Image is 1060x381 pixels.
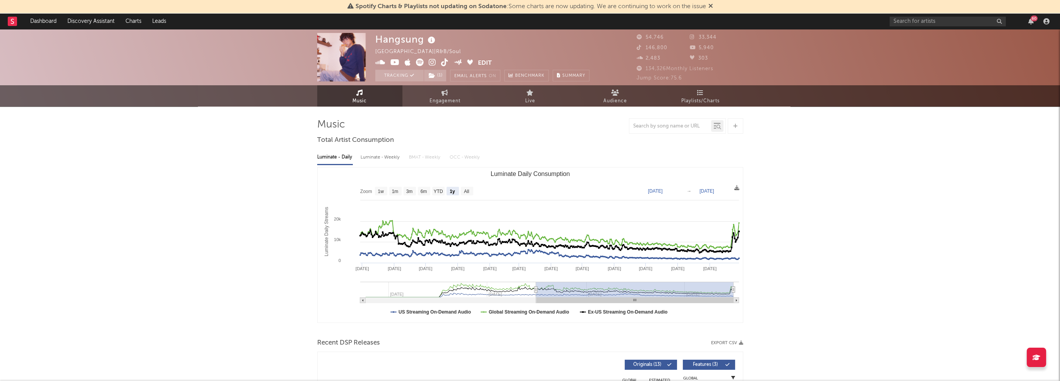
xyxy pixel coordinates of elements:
text: Zoom [360,189,372,194]
a: Music [317,85,402,107]
text: 0 [338,258,340,263]
text: → [687,188,691,194]
a: Engagement [402,85,488,107]
text: [DATE] [356,266,369,271]
span: : Some charts are now updating. We are continuing to work on the issue [356,3,706,10]
a: Playlists/Charts [658,85,743,107]
text: 1w [378,189,384,194]
span: Benchmark [515,71,545,81]
text: [DATE] [648,188,663,194]
span: Playlists/Charts [681,97,720,106]
text: 1m [392,189,398,194]
text: [DATE] [671,266,684,271]
button: Originals(13) [625,360,677,370]
text: 6m [420,189,427,194]
span: Originals ( 13 ) [630,362,665,367]
div: 60 [1031,16,1038,21]
span: 146,800 [637,45,667,50]
text: All [464,189,469,194]
text: [DATE] [639,266,652,271]
text: 20k [334,217,341,221]
text: [DATE] [483,266,496,271]
text: Luminate Daily Consumption [490,171,570,177]
button: Edit [478,59,492,68]
a: Dashboard [25,14,62,29]
text: Global Streaming On-Demand Audio [488,309,569,315]
span: 134,326 Monthly Listeners [637,66,713,71]
span: ( 1 ) [424,70,447,81]
span: 54,746 [637,35,664,40]
span: Features ( 3 ) [688,362,723,367]
span: Total Artist Consumption [317,136,394,145]
text: [DATE] [608,266,621,271]
span: Dismiss [708,3,713,10]
button: Summary [553,70,589,81]
em: On [489,74,496,78]
text: Ex-US Streaming On-Demand Audio [588,309,667,315]
a: Charts [120,14,147,29]
input: Search by song name or URL [629,123,711,129]
text: [DATE] [576,266,589,271]
text: [DATE] [388,266,401,271]
span: 2,483 [637,56,660,61]
button: Email AlertsOn [450,70,500,81]
div: Luminate - Daily [317,151,353,164]
input: Search for artists [890,17,1006,26]
button: 60 [1028,18,1034,24]
span: Music [352,97,367,106]
text: Luminate Daily Streams [323,207,329,256]
div: Luminate - Weekly [361,151,401,164]
text: 1y [450,189,455,194]
span: 5,940 [690,45,714,50]
a: Live [488,85,573,107]
button: (1) [424,70,446,81]
div: [GEOGRAPHIC_DATA] | R&B/Soul [375,47,470,57]
a: Audience [573,85,658,107]
span: 33,344 [690,35,716,40]
text: YTD [433,189,443,194]
text: US Streaming On-Demand Audio [399,309,471,315]
span: 303 [690,56,708,61]
span: Audience [603,97,627,106]
text: [DATE] [451,266,464,271]
span: Jump Score: 75.6 [637,76,682,81]
text: 3m [406,189,412,194]
text: [DATE] [703,266,716,271]
text: [DATE] [419,266,432,271]
a: Discovery Assistant [62,14,120,29]
text: [DATE] [544,266,558,271]
a: Benchmark [504,70,549,81]
span: Recent DSP Releases [317,338,380,348]
div: Hangsung [375,33,437,46]
button: Tracking [375,70,424,81]
text: [DATE] [699,188,714,194]
span: Summary [562,74,585,78]
span: Live [525,97,535,106]
text: 10k [334,237,341,242]
span: Spotify Charts & Playlists not updating on Sodatone [356,3,507,10]
span: Engagement [429,97,460,106]
a: Leads [147,14,172,29]
button: Export CSV [711,341,743,345]
svg: Luminate Daily Consumption [318,167,743,322]
button: Features(3) [683,360,735,370]
text: [DATE] [512,266,526,271]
